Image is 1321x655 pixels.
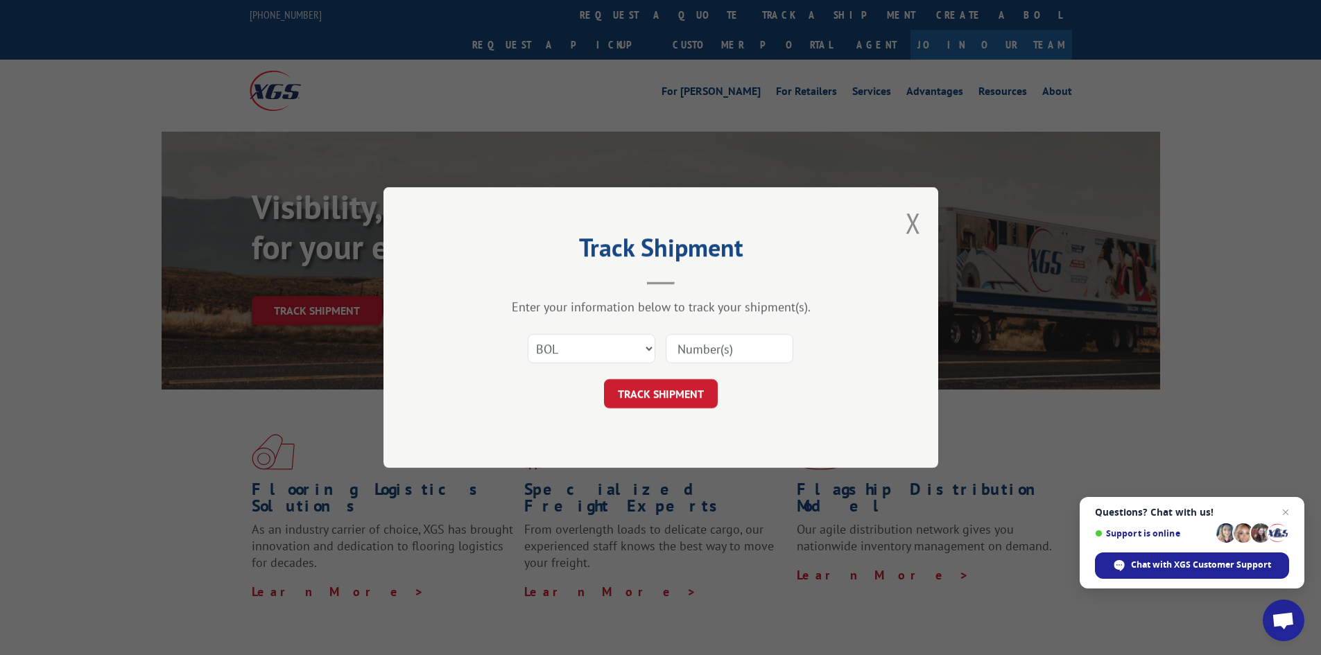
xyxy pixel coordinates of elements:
[906,204,921,241] button: Close modal
[1263,600,1304,641] div: Open chat
[666,334,793,363] input: Number(s)
[1131,559,1271,571] span: Chat with XGS Customer Support
[604,379,718,408] button: TRACK SHIPMENT
[1277,504,1294,521] span: Close chat
[453,299,869,315] div: Enter your information below to track your shipment(s).
[1095,507,1289,518] span: Questions? Chat with us!
[1095,552,1289,579] div: Chat with XGS Customer Support
[453,238,869,264] h2: Track Shipment
[1095,528,1211,539] span: Support is online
